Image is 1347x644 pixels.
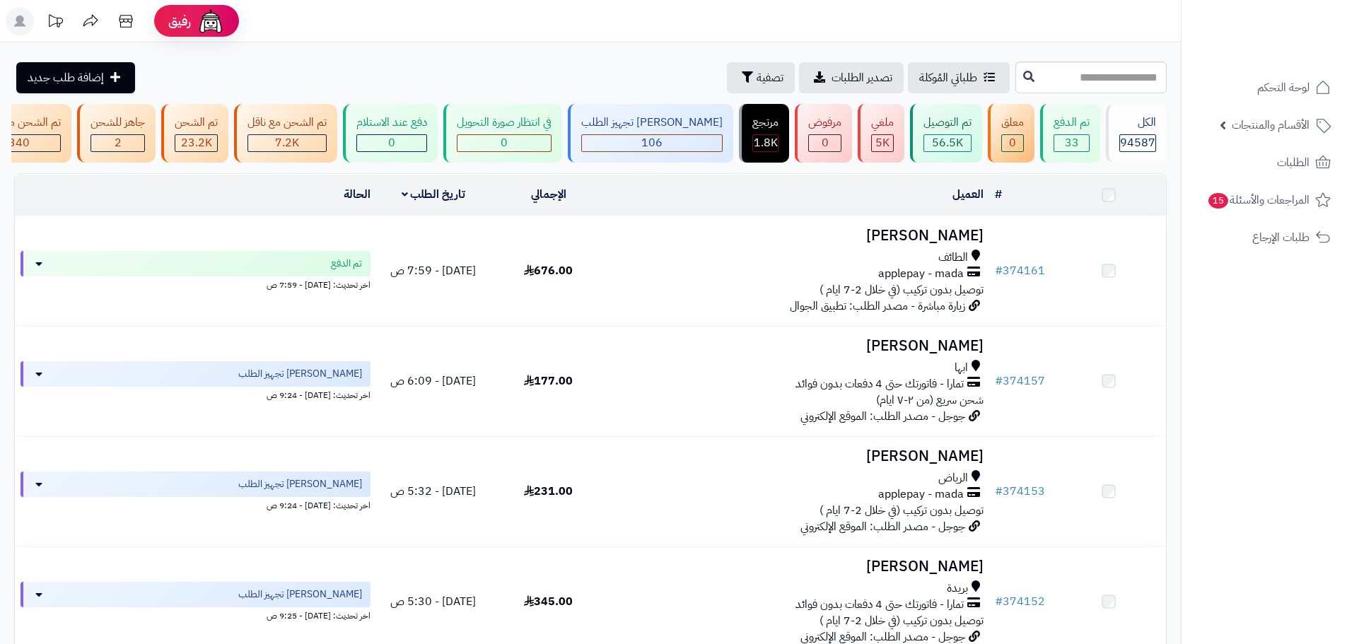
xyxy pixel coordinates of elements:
[344,186,371,203] a: الحالة
[8,134,30,151] span: 340
[21,497,371,512] div: اخر تحديث: [DATE] - 9:24 ص
[158,104,231,163] a: تم الشحن 23.2K
[736,104,792,163] a: مرتجع 1.8K
[181,134,212,151] span: 23.2K
[390,593,476,610] span: [DATE] - 5:30 ص
[457,135,551,151] div: 0
[908,62,1010,93] a: طلباتي المُوكلة
[390,262,476,279] span: [DATE] - 7:59 ص
[919,69,977,86] span: طلباتي المُوكلة
[21,276,371,291] div: اخر تحديث: [DATE] - 7:59 ص
[995,593,1045,610] a: #374152
[752,115,779,131] div: مرتجع
[340,104,441,163] a: دفع عند الاستلام 0
[1054,115,1090,131] div: تم الدفع
[832,69,892,86] span: تصدير الطلبات
[21,387,371,402] div: اخر تحديث: [DATE] - 9:24 ص
[820,612,984,629] span: توصيل بدون تركيب (في خلال 2-7 ايام )
[795,597,964,613] span: تمارا - فاتورتك حتى 4 دفعات بدون فوائد
[565,104,736,163] a: [PERSON_NAME] تجهيز الطلب 106
[582,135,722,151] div: 106
[612,338,984,354] h3: [PERSON_NAME]
[248,135,326,151] div: 7223
[441,104,565,163] a: في انتظار صورة التحويل 0
[1119,115,1156,131] div: الكل
[995,373,1003,390] span: #
[1207,190,1310,210] span: المراجعات والأسئلة
[175,135,217,151] div: 23194
[390,373,476,390] span: [DATE] - 6:09 ص
[1009,134,1016,151] span: 0
[809,135,841,151] div: 0
[1120,134,1155,151] span: 94587
[799,62,904,93] a: تصدير الطلبات
[1252,228,1310,247] span: طلبات الإرجاع
[995,373,1045,390] a: #374157
[872,135,893,151] div: 4965
[1232,115,1310,135] span: الأقسام والمنتجات
[356,115,427,131] div: دفع عند الاستلام
[91,135,144,151] div: 2
[1190,183,1339,217] a: المراجعات والأسئلة15
[357,135,426,151] div: 0
[390,483,476,500] span: [DATE] - 5:32 ص
[907,104,985,163] a: تم التوصيل 56.5K
[531,186,566,203] a: الإجمالي
[792,104,855,163] a: مرفوض 0
[952,186,984,203] a: العميل
[800,408,965,425] span: جوجل - مصدر الطلب: الموقع الإلكتروني
[995,186,1002,203] a: #
[795,376,964,392] span: تمارا - فاتورتك حتى 4 دفعات بدون فوائد
[1190,146,1339,180] a: الطلبات
[855,104,907,163] a: ملغي 5K
[641,134,663,151] span: 106
[955,360,968,376] span: ابها
[995,262,1045,279] a: #374161
[878,266,964,282] span: applepay - mada
[238,477,362,491] span: [PERSON_NAME] تجهيز الطلب
[1002,135,1023,151] div: 0
[876,392,984,409] span: شحن سريع (من ٢-٧ ايام)
[275,134,299,151] span: 7.2K
[938,470,968,486] span: الرياض
[822,134,829,151] span: 0
[1190,71,1339,105] a: لوحة التحكم
[238,367,362,381] span: [PERSON_NAME] تجهيز الطلب
[1037,104,1103,163] a: تم الدفع 33
[753,135,778,151] div: 1807
[457,115,552,131] div: في انتظار صورة التحويل
[995,483,1003,500] span: #
[1065,134,1079,151] span: 33
[878,486,964,503] span: applepay - mada
[524,373,573,390] span: 177.00
[727,62,795,93] button: تصفية
[938,250,968,266] span: الطائف
[1277,153,1310,172] span: الطلبات
[820,502,984,519] span: توصيل بدون تركيب (في خلال 2-7 ايام )
[21,607,371,622] div: اخر تحديث: [DATE] - 9:25 ص
[115,134,122,151] span: 2
[995,483,1045,500] a: #374153
[947,580,968,597] span: بريدة
[612,228,984,244] h3: [PERSON_NAME]
[808,115,841,131] div: مرفوض
[1054,135,1089,151] div: 33
[91,115,145,131] div: جاهز للشحن
[1251,36,1334,66] img: logo-2.png
[995,262,1003,279] span: #
[612,558,984,575] h3: [PERSON_NAME]
[402,186,466,203] a: تاريخ الطلب
[800,518,965,535] span: جوجل - مصدر الطلب: الموقع الإلكتروني
[331,257,362,271] span: تم الدفع
[995,593,1003,610] span: #
[820,281,984,298] span: توصيل بدون تركيب (في خلال 2-7 ايام )
[985,104,1037,163] a: معلق 0
[1190,221,1339,254] a: طلبات الإرجاع
[875,134,890,151] span: 5K
[524,262,573,279] span: 676.00
[612,448,984,464] h3: [PERSON_NAME]
[37,7,73,39] a: تحديثات المنصة
[74,104,158,163] a: جاهز للشحن 2
[754,134,778,151] span: 1.8K
[247,115,327,131] div: تم الشحن مع ناقل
